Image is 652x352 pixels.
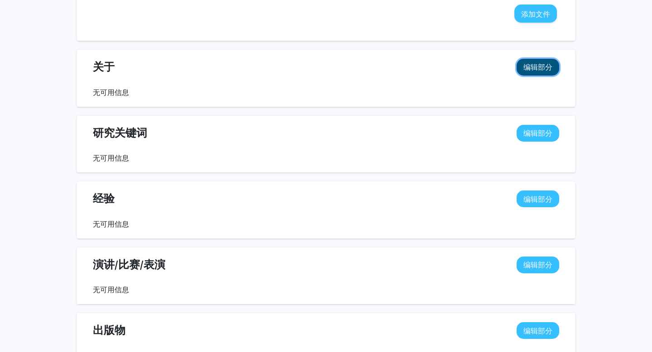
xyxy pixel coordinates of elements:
[523,62,552,71] font: 编辑部分
[7,311,38,345] iframe: 聊天
[93,323,125,337] font: 出版物
[514,5,557,23] button: 添加文件
[523,195,552,204] font: 编辑部分
[523,326,552,335] font: 编辑部分
[523,260,552,269] font: 编辑部分
[93,88,129,97] font: 无可用信息
[93,60,115,74] font: 关于
[93,126,147,140] font: 研究关键词
[93,191,115,205] font: 经验
[521,10,550,19] font: 添加文件
[93,257,165,271] font: 演讲/比赛/表演
[93,219,129,228] font: 无可用信息
[517,322,559,339] button: 编辑出版物
[523,128,552,138] font: 编辑部分
[517,125,559,142] button: 编辑研究关键词
[517,257,559,273] button: 编辑演讲/比赛/表演
[517,59,559,76] button: 编辑关于
[517,190,559,207] button: 编辑经验
[93,285,129,294] font: 无可用信息
[93,153,129,162] font: 无可用信息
